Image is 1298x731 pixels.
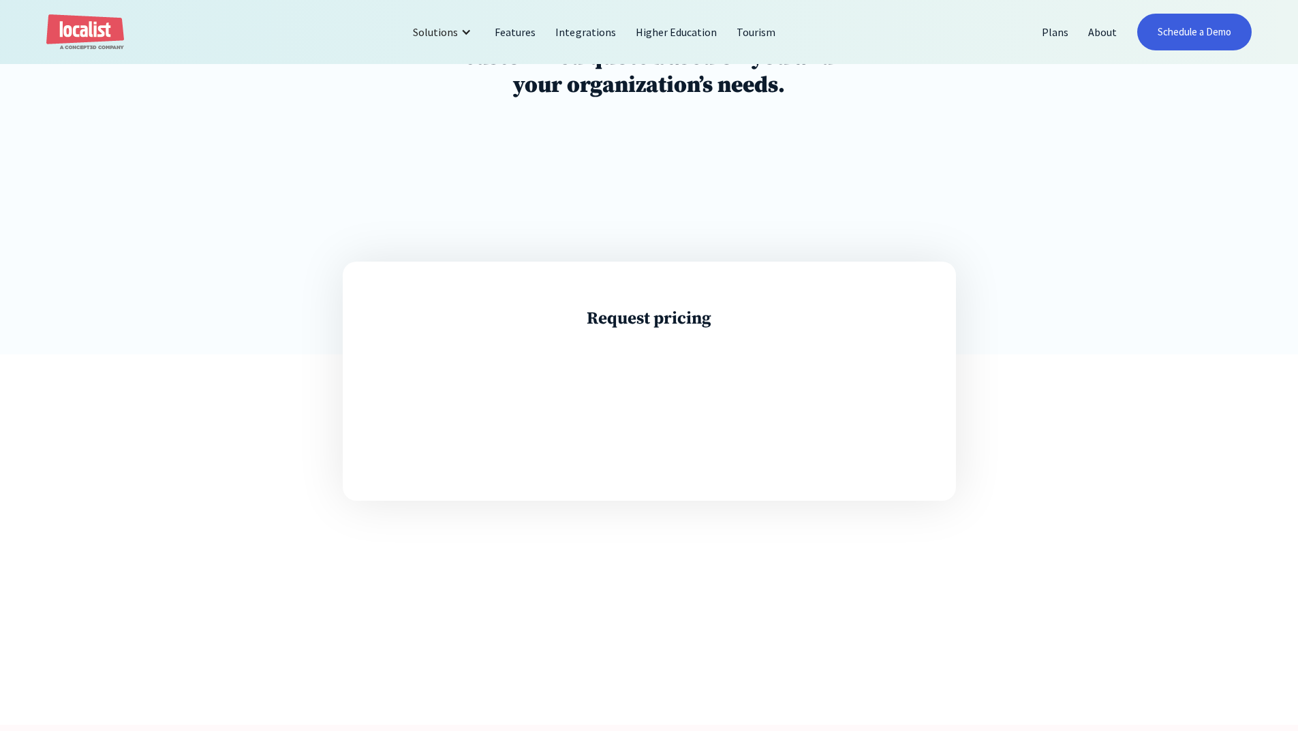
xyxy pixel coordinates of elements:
[626,16,727,48] a: Higher Education
[1032,16,1079,48] a: Plans
[1137,14,1252,50] a: Schedule a Demo
[413,24,458,40] div: Solutions
[1079,16,1127,48] a: About
[435,352,863,454] iframe: Form 0
[546,16,625,48] a: Integrations
[727,16,786,48] a: Tourism
[403,16,485,48] div: Solutions
[46,14,124,50] a: home
[435,308,863,329] h3: Request pricing
[485,16,546,48] a: Features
